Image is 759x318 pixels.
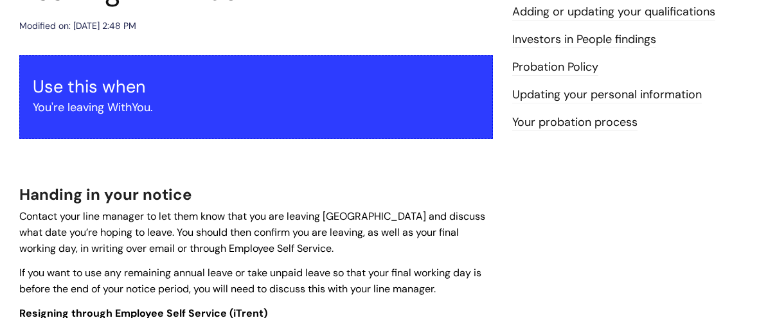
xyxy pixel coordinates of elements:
[512,59,598,76] a: Probation Policy
[19,209,485,255] span: Contact your line manager to let them know that you are leaving [GEOGRAPHIC_DATA] and discuss wha...
[33,97,479,118] p: You're leaving WithYou.
[512,114,638,131] a: Your probation process
[19,266,481,296] span: If you want to use any remaining annual leave or take unpaid leave so that your final working day...
[19,18,136,34] div: Modified on: [DATE] 2:48 PM
[33,76,479,97] h3: Use this when
[19,184,192,204] span: Handing in your notice
[512,87,702,103] a: Updating your personal information
[512,31,656,48] a: Investors in People findings
[512,4,715,21] a: Adding or updating your qualifications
